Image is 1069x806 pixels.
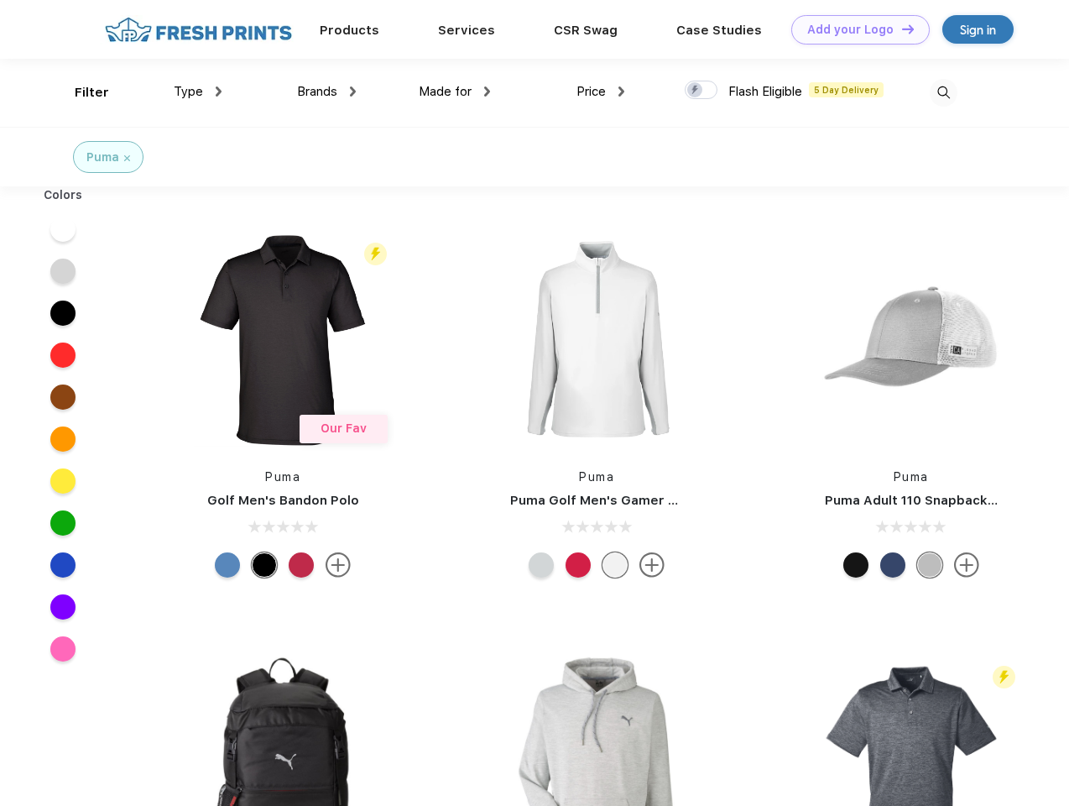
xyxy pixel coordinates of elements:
img: func=resize&h=266 [800,228,1023,452]
div: Ski Patrol [289,552,314,578]
div: Add your Logo [807,23,894,37]
img: flash_active_toggle.svg [993,666,1015,688]
img: dropdown.png [350,86,356,97]
a: Products [320,23,379,38]
div: Filter [75,83,109,102]
img: desktop_search.svg [930,79,957,107]
div: Puma [86,149,119,166]
div: High Rise [529,552,554,578]
span: 5 Day Delivery [809,82,884,97]
div: Colors [31,186,96,204]
a: Puma [265,470,300,484]
img: func=resize&h=266 [171,228,394,452]
img: dropdown.png [618,86,624,97]
a: Puma [894,470,929,484]
img: more.svg [954,552,979,578]
div: Bright White [602,552,628,578]
span: Type [174,84,203,99]
span: Made for [419,84,472,99]
div: Quarry with Brt Whit [917,552,942,578]
div: Sign in [960,20,996,39]
span: Brands [297,84,337,99]
span: Our Fav [321,421,367,435]
img: more.svg [639,552,665,578]
div: Pma Blk with Pma Blk [843,552,868,578]
a: Puma [579,470,614,484]
img: fo%20logo%202.webp [100,15,297,44]
div: Lake Blue [215,552,240,578]
div: Puma Black [252,552,277,578]
img: DT [902,24,914,34]
div: Ski Patrol [566,552,591,578]
a: Puma Golf Men's Gamer Golf Quarter-Zip [510,493,775,508]
img: flash_active_toggle.svg [364,243,387,265]
a: Golf Men's Bandon Polo [207,493,359,508]
a: Services [438,23,495,38]
img: dropdown.png [216,86,222,97]
span: Flash Eligible [728,84,802,99]
img: filter_cancel.svg [124,155,130,161]
img: dropdown.png [484,86,490,97]
div: Peacoat with Qut Shd [880,552,905,578]
a: CSR Swag [554,23,618,38]
span: Price [576,84,606,99]
a: Sign in [942,15,1014,44]
img: func=resize&h=266 [485,228,708,452]
img: more.svg [326,552,351,578]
